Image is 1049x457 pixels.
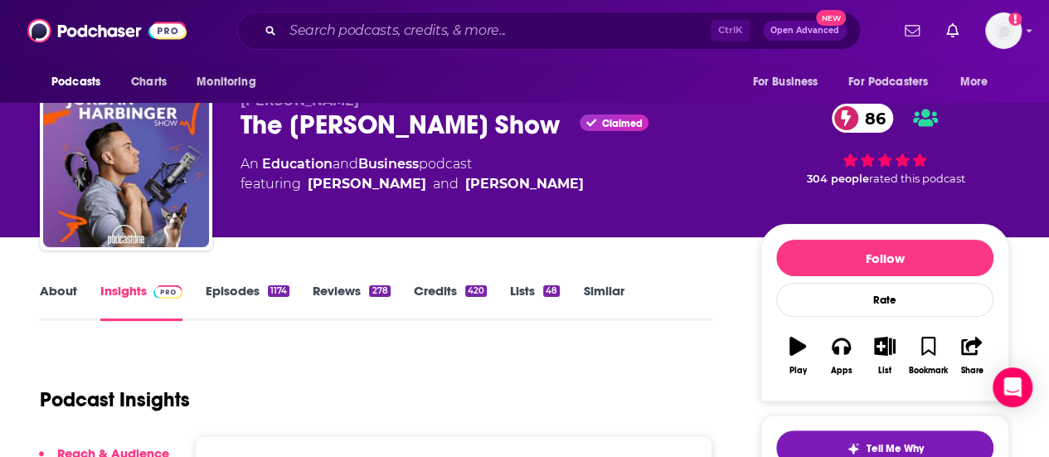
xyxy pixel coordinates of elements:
div: Rate [776,283,993,317]
img: Podchaser - Follow, Share and Rate Podcasts [27,15,187,46]
span: rated this podcast [869,173,965,185]
button: List [863,326,906,386]
button: Apps [819,326,862,386]
button: Share [950,326,993,386]
span: New [816,10,846,26]
button: open menu [40,66,122,98]
a: Similar [583,283,624,321]
button: open menu [838,66,952,98]
span: featuring [240,174,584,194]
span: More [960,70,988,94]
div: Share [960,366,983,376]
div: An podcast [240,154,584,194]
div: [PERSON_NAME] [465,174,584,194]
span: and [333,156,358,172]
div: 48 [543,285,560,297]
span: Charts [131,70,167,94]
a: Business [358,156,419,172]
span: Logged in as jillsiegel [985,12,1022,49]
button: open menu [741,66,838,98]
span: Ctrl K [711,20,750,41]
div: List [878,366,891,376]
div: Bookmark [909,366,948,376]
a: About [40,283,77,321]
a: Charts [120,66,177,98]
div: Search podcasts, credits, & more... [237,12,861,50]
svg: Add a profile image [1008,12,1022,26]
a: Education [262,156,333,172]
span: Claimed [601,119,642,128]
span: Monitoring [197,70,255,94]
button: Play [776,326,819,386]
button: open menu [185,66,277,98]
div: 86 304 peoplerated this podcast [760,93,1009,196]
span: Open Advanced [770,27,839,35]
div: Play [789,366,807,376]
a: Show notifications dropdown [940,17,965,45]
a: Episodes1174 [206,283,289,321]
span: and [433,174,459,194]
button: Open AdvancedNew [763,21,847,41]
span: Podcasts [51,70,100,94]
button: Follow [776,240,993,276]
a: Credits420 [414,283,487,321]
div: 1174 [268,285,289,297]
button: Show profile menu [985,12,1022,49]
img: The Jordan Harbinger Show [43,81,209,247]
a: Show notifications dropdown [898,17,926,45]
img: Podchaser Pro [153,285,182,299]
div: Open Intercom Messenger [993,367,1032,407]
div: 420 [465,285,487,297]
input: Search podcasts, credits, & more... [283,17,711,44]
img: tell me why sparkle [847,442,860,455]
button: Bookmark [906,326,949,386]
span: 86 [848,104,894,133]
button: open menu [949,66,1009,98]
span: Tell Me Why [867,442,924,455]
img: User Profile [985,12,1022,49]
span: For Business [752,70,818,94]
a: 86 [832,104,894,133]
a: InsightsPodchaser Pro [100,283,182,321]
span: For Podcasters [848,70,928,94]
h1: Podcast Insights [40,387,190,412]
a: Reviews278 [313,283,390,321]
span: 304 people [807,173,869,185]
div: [PERSON_NAME] [308,174,426,194]
div: Apps [831,366,852,376]
a: Lists48 [510,283,560,321]
div: 278 [369,285,390,297]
